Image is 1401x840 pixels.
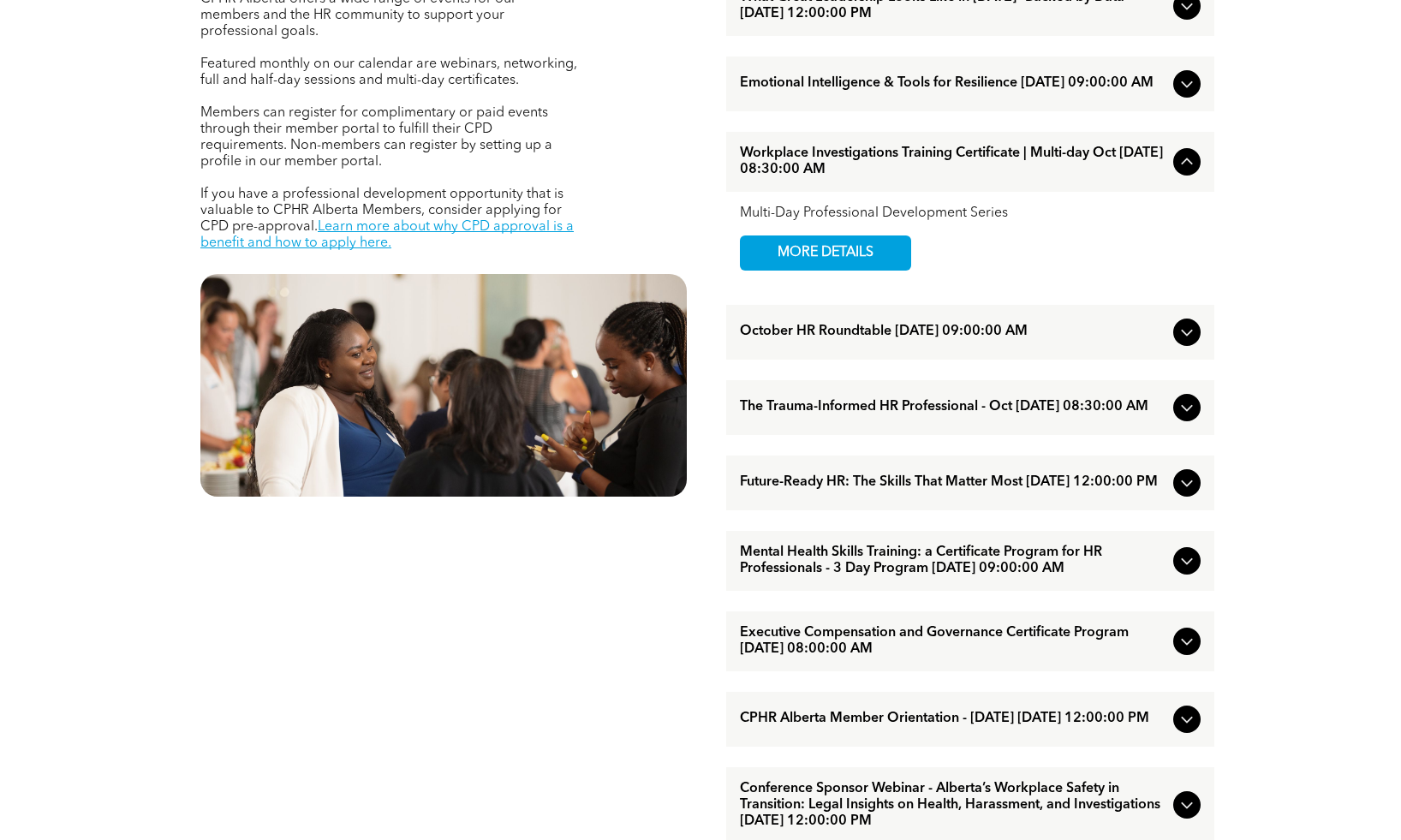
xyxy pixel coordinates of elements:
span: Executive Compensation and Governance Certificate Program [DATE] 08:00:00 AM [740,625,1166,658]
span: October HR Roundtable [DATE] 09:00:00 AM [740,324,1166,340]
span: Featured monthly on our calendar are webinars, networking, full and half-day sessions and multi-d... [200,57,577,87]
span: CPHR Alberta Member Orientation - [DATE] [DATE] 12:00:00 PM [740,711,1166,727]
div: Multi-Day Professional Development Series [740,206,1201,222]
span: Members can register for complimentary or paid events through their member portal to fulfill thei... [200,106,552,169]
span: Conference Sponsor Webinar - Alberta’s Workplace Safety in Transition: Legal Insights on Health, ... [740,781,1166,830]
span: The Trauma-Informed HR Professional - Oct [DATE] 08:30:00 AM [740,399,1166,415]
a: Learn more about why CPD approval is a benefit and how to apply here. [200,220,574,250]
a: MORE DETAILS [740,235,911,271]
span: If you have a professional development opportunity that is valuable to CPHR Alberta Members, cons... [200,188,563,234]
span: Mental Health Skills Training: a Certificate Program for HR Professionals - 3 Day Program [DATE] ... [740,545,1166,577]
span: Emotional Intelligence & Tools for Resilience [DATE] 09:00:00 AM [740,75,1166,92]
span: MORE DETAILS [758,236,893,270]
span: Future-Ready HR: The Skills That Matter Most [DATE] 12:00:00 PM [740,474,1166,491]
span: Workplace Investigations Training Certificate | Multi-day Oct [DATE] 08:30:00 AM [740,146,1166,178]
